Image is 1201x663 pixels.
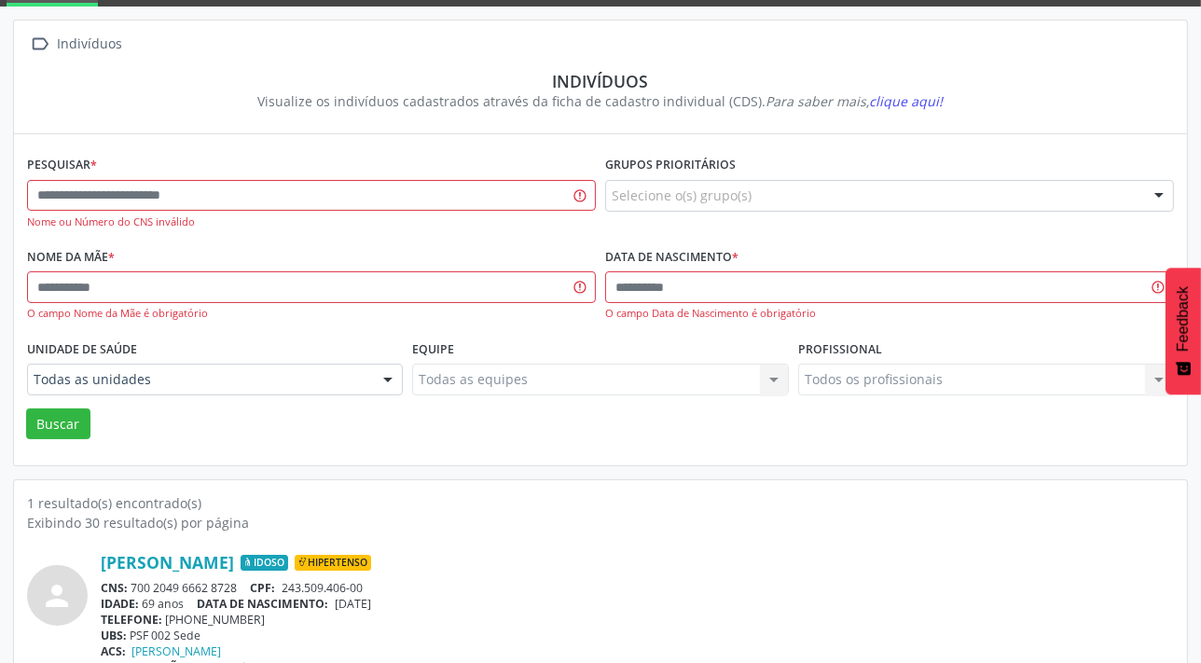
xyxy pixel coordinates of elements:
[1175,286,1192,352] span: Feedback
[101,628,127,643] span: UBS:
[295,555,371,572] span: Hipertenso
[605,306,1174,322] div: O campo Data de Nascimento é obrigatório
[101,628,1174,643] div: PSF 002 Sede
[27,151,97,180] label: Pesquisar
[40,91,1161,111] div: Visualize os indivíduos cadastrados através da ficha de cadastro individual (CDS).
[27,243,115,272] label: Nome da mãe
[101,612,162,628] span: TELEFONE:
[27,513,1174,532] div: Exibindo 30 resultado(s) por página
[101,580,128,596] span: CNS:
[101,580,1174,596] div: 700 2049 6662 8728
[101,643,126,659] span: ACS:
[27,493,1174,513] div: 1 resultado(s) encontrado(s)
[412,335,454,364] label: Equipe
[27,31,54,58] i: 
[282,580,363,596] span: 243.509.406-00
[605,243,739,272] label: Data de nascimento
[26,408,90,440] button: Buscar
[335,596,371,612] span: [DATE]
[101,596,1174,612] div: 69 anos
[54,31,126,58] div: Indivíduos
[101,552,234,573] a: [PERSON_NAME]
[612,186,752,205] span: Selecione o(s) grupo(s)
[132,643,222,659] a: [PERSON_NAME]
[241,555,288,572] span: Idoso
[605,151,736,180] label: Grupos prioritários
[766,92,944,110] i: Para saber mais,
[101,612,1174,628] div: [PHONE_NUMBER]
[27,31,126,58] a:  Indivíduos
[34,370,365,389] span: Todas as unidades
[27,335,137,364] label: Unidade de saúde
[27,214,596,230] div: Nome ou Número do CNS inválido
[798,335,882,364] label: Profissional
[198,596,329,612] span: DATA DE NASCIMENTO:
[27,306,596,322] div: O campo Nome da Mãe é obrigatório
[251,580,276,596] span: CPF:
[1166,268,1201,394] button: Feedback - Mostrar pesquisa
[101,596,139,612] span: IDADE:
[40,71,1161,91] div: Indivíduos
[870,92,944,110] span: clique aqui!
[41,579,75,613] i: person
